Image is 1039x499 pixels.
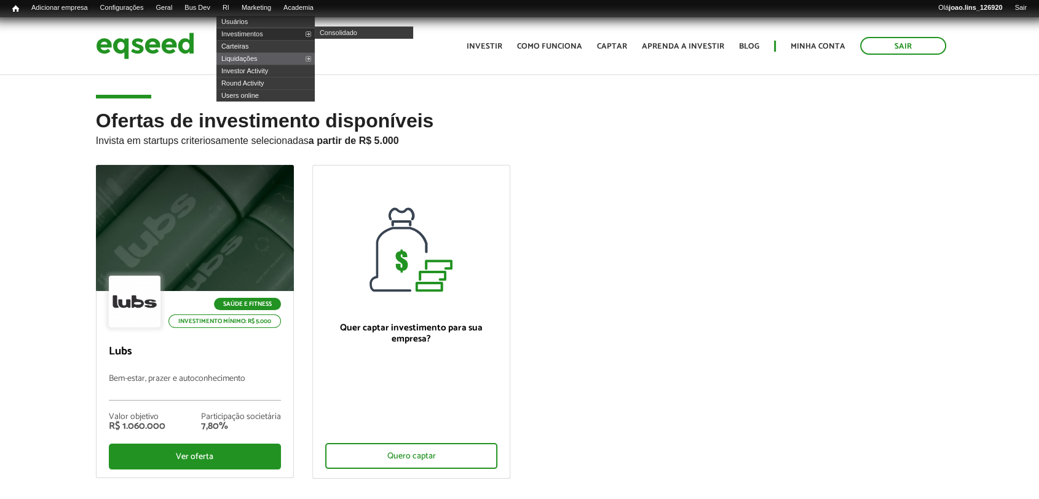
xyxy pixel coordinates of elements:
[325,443,497,469] div: Quero captar
[1008,3,1033,13] a: Sair
[949,4,1002,11] strong: joao.lins_126920
[109,374,281,401] p: Bem-estar, prazer e autoconhecimento
[216,15,315,28] a: Usuários
[791,42,845,50] a: Minha conta
[597,42,627,50] a: Captar
[216,3,235,13] a: RI
[96,165,294,478] a: Saúde e Fitness Investimento mínimo: R$ 5.000 Lubs Bem-estar, prazer e autoconhecimento Valor obj...
[96,132,943,146] p: Invista em startups criteriosamente selecionadas
[860,37,946,55] a: Sair
[109,421,165,431] div: R$ 1.060.000
[739,42,759,50] a: Blog
[277,3,320,13] a: Academia
[932,3,1008,13] a: Olájoao.lins_126920
[312,165,510,479] a: Quer captar investimento para sua empresa? Quero captar
[109,345,281,359] p: Lubs
[467,42,502,50] a: Investir
[149,3,178,13] a: Geral
[325,322,497,345] p: Quer captar investimento para sua empresa?
[109,413,165,421] div: Valor objetivo
[235,3,277,13] a: Marketing
[6,3,25,15] a: Início
[96,110,943,165] h2: Ofertas de investimento disponíveis
[642,42,724,50] a: Aprenda a investir
[517,42,582,50] a: Como funciona
[12,4,19,13] span: Início
[168,314,281,328] p: Investimento mínimo: R$ 5.000
[178,3,216,13] a: Bus Dev
[25,3,94,13] a: Adicionar empresa
[214,298,281,310] p: Saúde e Fitness
[201,421,281,431] div: 7,80%
[309,135,399,146] strong: a partir de R$ 5.000
[109,444,281,469] div: Ver oferta
[94,3,150,13] a: Configurações
[96,30,194,62] img: EqSeed
[201,413,281,421] div: Participação societária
